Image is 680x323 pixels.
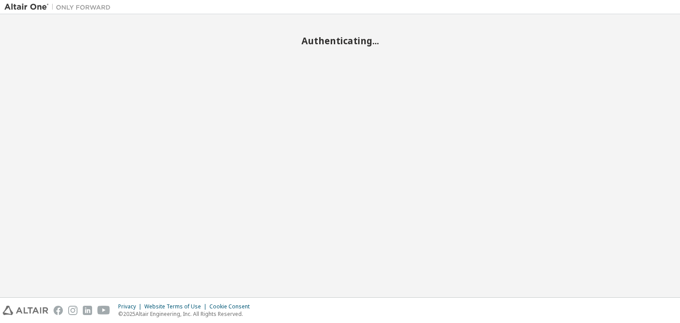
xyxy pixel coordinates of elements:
[4,3,115,12] img: Altair One
[144,303,209,310] div: Website Terms of Use
[83,306,92,315] img: linkedin.svg
[68,306,77,315] img: instagram.svg
[97,306,110,315] img: youtube.svg
[209,303,255,310] div: Cookie Consent
[3,306,48,315] img: altair_logo.svg
[4,35,676,46] h2: Authenticating...
[118,303,144,310] div: Privacy
[54,306,63,315] img: facebook.svg
[118,310,255,318] p: © 2025 Altair Engineering, Inc. All Rights Reserved.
